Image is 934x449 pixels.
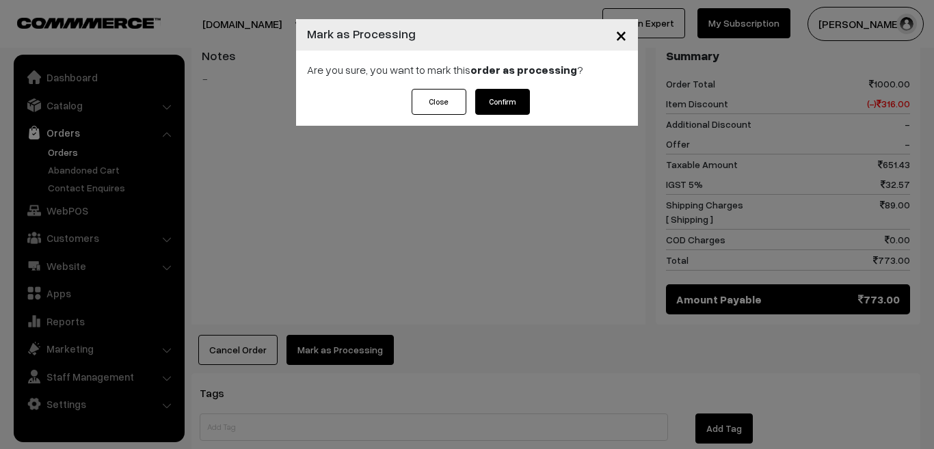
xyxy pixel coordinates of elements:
button: Close [604,14,638,56]
div: Are you sure, you want to mark this ? [296,51,638,89]
button: Confirm [475,89,530,115]
span: × [615,22,627,47]
button: Close [412,89,466,115]
strong: order as processing [470,63,577,77]
h4: Mark as Processing [307,25,416,43]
